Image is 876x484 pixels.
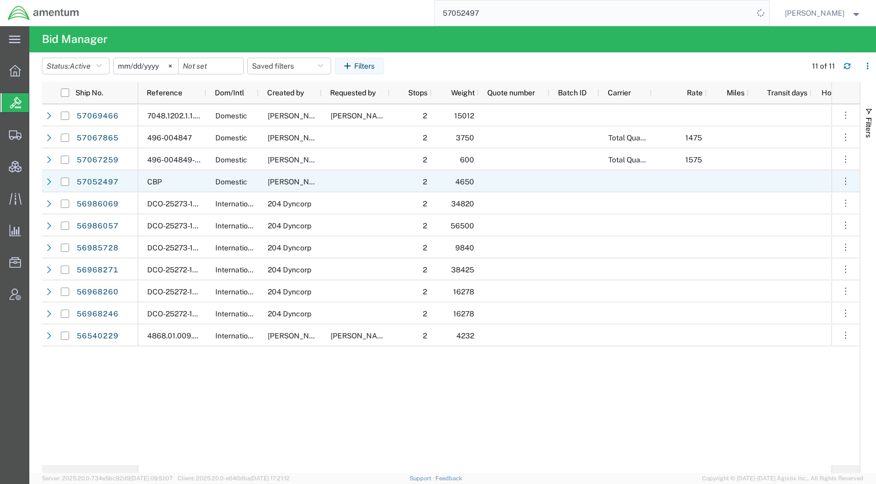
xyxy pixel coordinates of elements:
[147,288,214,296] span: DCO-25272-168841
[267,89,304,97] span: Created by
[76,284,119,301] a: 56968260
[423,288,427,296] span: 2
[822,89,834,97] span: Hot
[76,262,119,279] a: 56968271
[268,310,311,318] span: 204 Dyncorp
[423,266,427,274] span: 2
[454,112,474,120] span: 15012
[398,89,428,97] span: Stops
[268,332,327,340] span: Amenew Masho
[76,108,119,125] a: 57069466
[685,156,702,164] span: 1575
[130,475,173,481] span: [DATE] 09:51:07
[451,222,474,230] span: 56500
[423,222,427,230] span: 2
[178,475,290,481] span: Client: 2025.20.0-e640dba
[330,89,376,97] span: Requested by
[864,117,873,138] span: Filters
[76,174,119,191] a: 57052497
[423,112,427,120] span: 2
[423,310,427,318] span: 2
[451,200,474,208] span: 34820
[660,89,703,97] span: Rate
[423,200,427,208] span: 2
[76,240,119,257] a: 56985728
[215,288,258,296] span: International
[215,156,247,164] span: Domestic
[42,26,107,52] h4: Bid Manager
[435,1,753,26] input: Search for shipment number, reference number
[784,7,862,19] button: [PERSON_NAME]
[147,89,182,97] span: Reference
[423,178,427,186] span: 2
[215,332,258,340] span: International
[76,196,119,213] a: 56986069
[76,218,119,235] a: 56986057
[460,156,474,164] span: 600
[455,244,474,252] span: 9840
[423,244,427,252] span: 2
[215,89,244,97] span: Dom/Intl
[785,7,845,19] span: Kent Gilman
[179,58,243,74] input: Not set
[685,134,702,142] span: 1475
[702,474,863,483] span: Copyright © [DATE]-[DATE] Agistix Inc., All Rights Reserved
[435,475,462,481] a: Feedback
[268,288,311,296] span: 204 Dyncorp
[331,332,390,340] span: Amenew Masho
[215,222,258,230] span: International
[147,332,273,340] span: 4868.01.009.C.0007AA.EG.AMTODC
[608,89,631,97] span: Carrier
[331,112,390,120] span: JoAnn Rose
[608,134,682,142] span: Total Quality Logistics
[147,244,216,252] span: DCO-25273-168930
[147,112,247,120] span: 7048.1202.1.1.1.3.0.10668802
[42,58,109,74] button: Status:Active
[456,332,474,340] span: 4232
[42,475,173,481] span: Server: 2025.20.0-734e5bc92d9
[70,62,91,70] span: Active
[147,134,192,142] span: 496-004847
[215,112,247,120] span: Domestic
[250,475,290,481] span: [DATE] 17:21:12
[75,89,103,97] span: Ship No.
[147,156,236,164] span: 496-004849-Landing pad
[215,178,247,186] span: Domestic
[455,178,474,186] span: 4650
[147,200,215,208] span: DCO-25273-168931
[76,306,119,323] a: 56968246
[247,58,331,74] button: Saved filters
[215,134,247,142] span: Domestic
[440,89,475,97] span: Weight
[453,288,474,296] span: 16278
[76,130,119,147] a: 57067865
[268,266,311,274] span: 204 Dyncorp
[147,266,215,274] span: DCO-25272-168842
[456,134,474,142] span: 3750
[335,58,384,74] button: Filters
[114,58,178,74] input: Not set
[423,156,427,164] span: 2
[76,328,119,345] a: 56540229
[215,266,258,274] span: International
[453,310,474,318] span: 16278
[268,178,327,186] span: Steven Alcott
[608,156,682,164] span: Total Quality Logistics
[268,222,311,230] span: 204 Dyncorp
[812,61,835,72] div: 11 of 11
[147,222,216,230] span: DCO-25273-168932
[268,112,327,120] span: Jason Champagne
[487,89,535,97] span: Quote number
[147,178,162,186] span: CBP
[147,310,216,318] span: DCO-25272-168840
[76,152,119,169] a: 57067259
[423,332,427,340] span: 2
[268,134,327,142] span: ALISON GODOY
[268,244,311,252] span: 204 Dyncorp
[451,266,474,274] span: 38425
[715,89,744,97] span: Miles
[558,89,587,97] span: Batch ID
[7,5,80,21] img: logo
[215,244,258,252] span: International
[215,200,258,208] span: International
